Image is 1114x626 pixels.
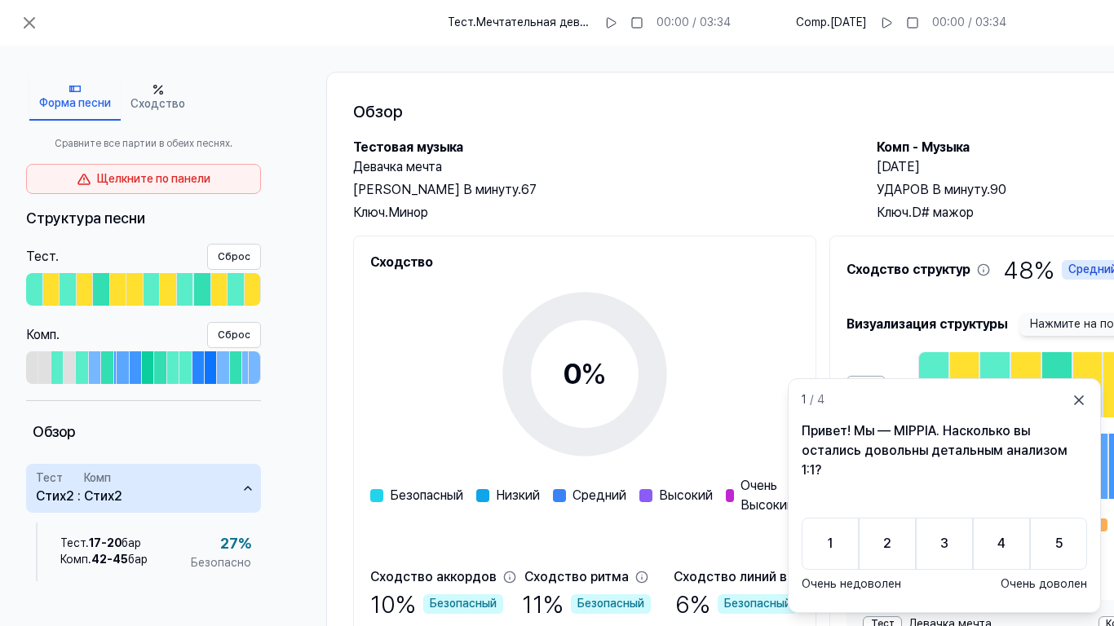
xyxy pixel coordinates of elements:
[796,15,867,31] span: Comp . [DATE]
[36,470,63,487] div: Тест
[859,518,916,570] button: 2
[802,393,807,406] span: 1
[802,576,901,593] span: Очень недоволен
[26,164,261,195] div: Щелкните по панели
[847,376,886,394] div: Тест
[60,552,148,568] div: Комп . бар
[26,325,60,345] div: Комп .
[423,594,503,614] div: Безопасный
[353,180,844,200] div: [PERSON_NAME] В минуту. 67
[916,518,973,570] button: 3
[26,414,261,451] div: Обзор
[84,487,122,506] div: Стих2
[370,587,503,621] div: 10 %
[1042,352,1072,417] div: ★
[659,486,713,505] span: Высокий
[207,322,261,348] button: Сброс
[370,253,799,272] h2: Сходство
[496,486,540,505] span: Низкий
[191,555,251,571] span: Безопасно
[390,486,463,505] span: Безопасный
[36,487,74,506] div: Стих2
[1030,518,1087,570] button: 5
[656,15,731,31] div: 00:00 / 03:34
[26,247,59,267] div: Тест .
[802,392,824,408] span: / 4
[353,138,844,157] h2: Тестовая музыка
[370,567,497,587] div: Сходство аккордов
[89,536,122,549] span: 17 - 20
[524,567,629,587] div: Сходство ритма
[91,553,128,566] span: 42 - 45
[60,536,148,552] div: Тест . бар
[932,15,1006,31] div: 00:00 / 03:34
[740,476,799,515] span: Очень Высокий
[802,421,1087,480] p: Привет! Мы — MIPPIA. Насколько вы остались довольны детальным анализом 1:1?
[77,470,81,506] span: :
[220,532,251,556] span: 27 %
[26,207,261,231] div: Структура песни
[522,587,651,621] div: 11 %
[847,315,1007,334] span: Визуализация структуры
[207,244,261,270] button: Сброс
[353,157,844,177] h2: Девачка мечта
[26,513,261,591] div: ТестСтих2:КомпСтих2
[26,464,261,513] button: ТестСтих2:КомпСтих2
[571,594,651,614] div: Безопасный
[26,137,261,151] span: Сравните все партии в обеих песнях.
[581,356,607,391] span: %
[802,518,859,570] button: 1
[973,518,1030,570] button: 4
[1001,576,1087,593] span: Очень доволен
[563,352,607,396] div: 0
[84,470,111,487] div: Комп
[674,567,816,587] div: Сходство линий верха
[448,15,591,31] span: Тест . Мечтательная девчонка
[847,253,990,287] span: Сходство структур
[675,587,798,621] div: 6 %
[353,203,844,223] div: Ключ. Минор
[572,486,626,505] span: Средний
[121,75,195,121] button: Сходство
[718,594,798,614] div: Безопасный
[29,75,121,121] button: Форма песни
